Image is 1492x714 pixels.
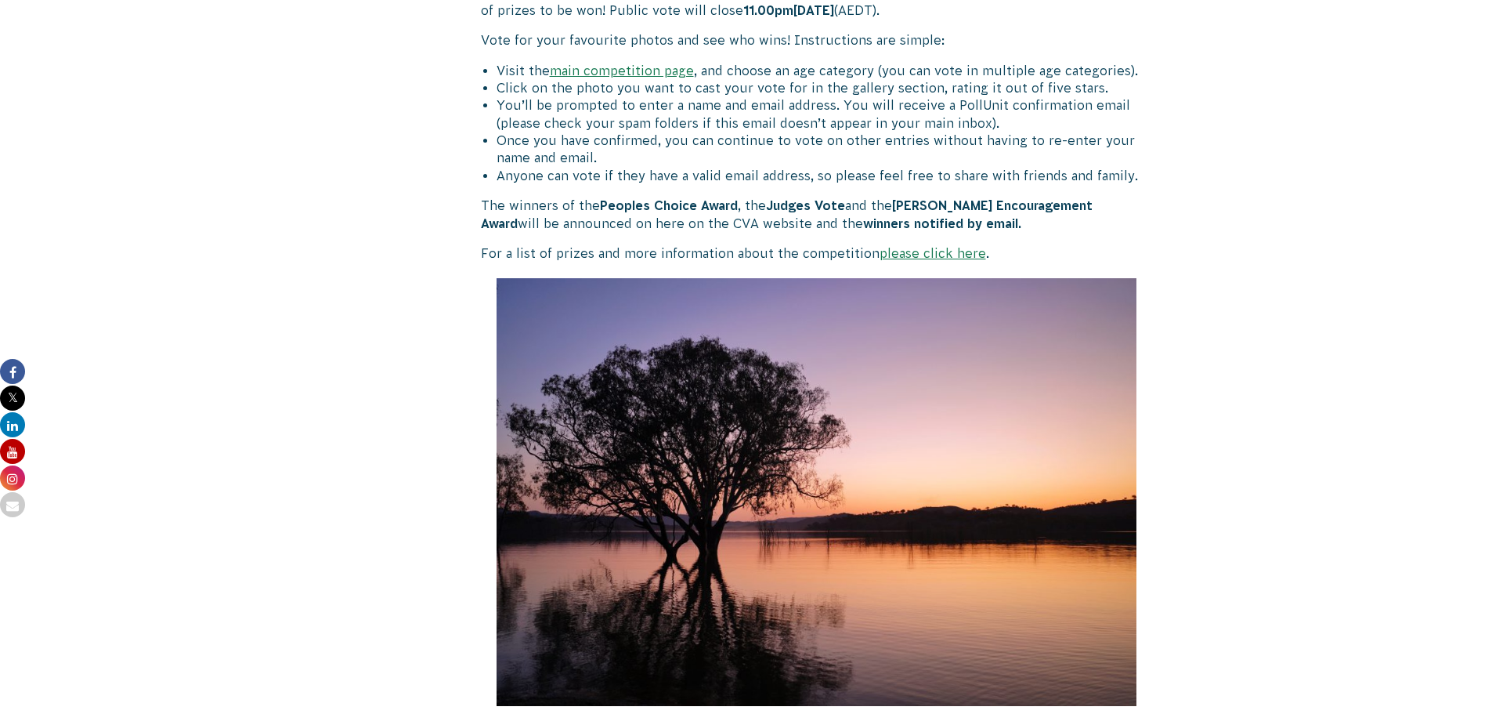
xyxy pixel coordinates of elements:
a: please click here [880,246,986,260]
p: The winners of the , the and the will be announced on here on the CVA website and the [481,197,1153,232]
strong: [PERSON_NAME] Encouragement Award [481,198,1093,230]
span: AEDT [838,3,872,17]
li: Anyone can vote if they have a valid email address, so please feel free to share with friends and... [497,167,1153,184]
a: main competition page [550,63,694,78]
strong: winners notified by email. [863,216,1021,230]
li: Visit the , and choose an age category (you can vote in multiple age categories). [497,62,1153,79]
strong: Peoples Choice Award [600,198,738,212]
li: Click on the photo you want to cast your vote for in the gallery section, rating it out of five s... [497,79,1153,96]
p: Vote for your favourite photos and see who wins! Instructions are simple: [481,31,1153,49]
strong: 11.00pm[DATE] [743,3,834,17]
strong: Judges Vote [766,198,845,212]
p: For a list of prizes and more information about the competition . [481,245,1153,262]
li: Once you have confirmed, you can continue to vote on other entries without having to re-enter you... [497,132,1153,167]
li: You’ll be prompted to enter a name and email address. You will receive a PollUnit confirmation em... [497,96,1153,132]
